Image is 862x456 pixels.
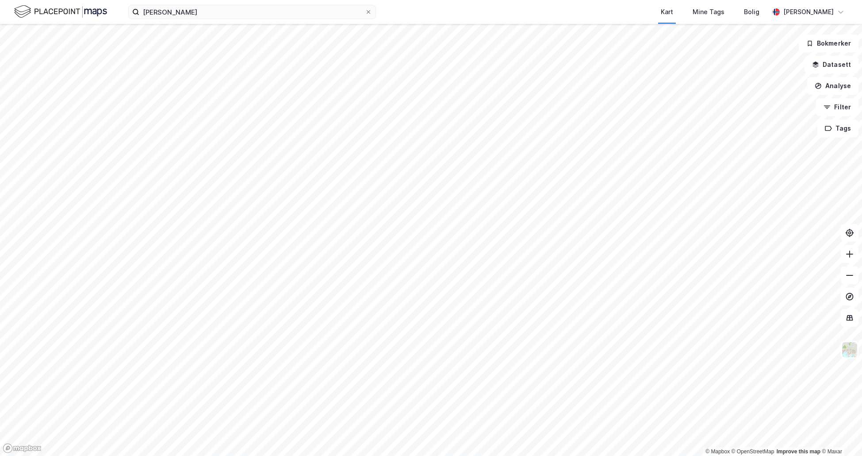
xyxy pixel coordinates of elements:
div: Bolig [744,7,759,17]
img: Z [841,341,858,358]
div: Mine Tags [693,7,724,17]
a: Mapbox homepage [3,443,42,453]
button: Tags [817,120,858,137]
div: Kart [661,7,673,17]
div: Kontrollprogram for chat [818,413,862,456]
button: Bokmerker [799,35,858,52]
button: Datasett [805,56,858,73]
button: Filter [816,98,858,116]
input: Søk på adresse, matrikkel, gårdeiere, leietakere eller personer [139,5,365,19]
a: OpenStreetMap [732,448,774,455]
iframe: Chat Widget [818,413,862,456]
img: logo.f888ab2527a4732fd821a326f86c7f29.svg [14,4,107,19]
div: [PERSON_NAME] [783,7,834,17]
a: Improve this map [777,448,820,455]
button: Analyse [807,77,858,95]
a: Mapbox [705,448,730,455]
